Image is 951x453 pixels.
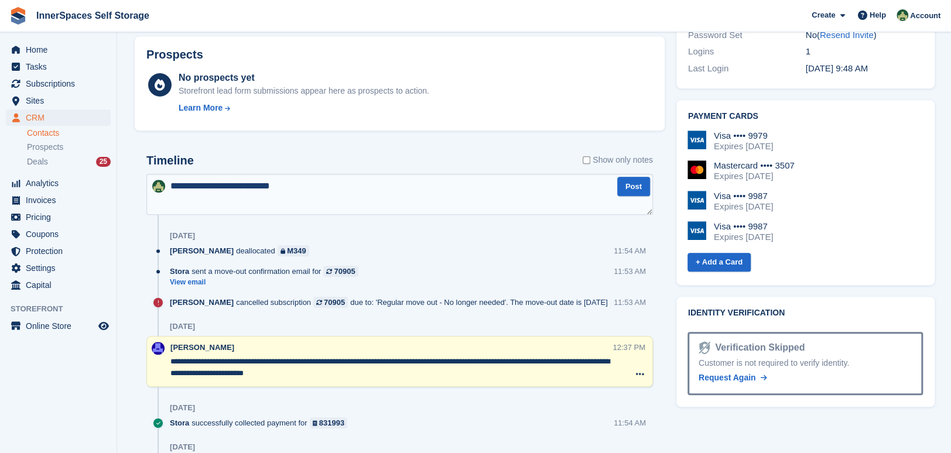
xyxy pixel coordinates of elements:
[688,45,806,59] div: Logins
[26,318,96,334] span: Online Store
[6,277,111,293] a: menu
[96,157,111,167] div: 25
[179,102,223,114] div: Learn More
[310,417,348,428] a: 831993
[6,209,111,225] a: menu
[897,9,908,21] img: Paula Amey
[170,297,234,308] span: [PERSON_NAME]
[32,6,154,25] a: InnerSpaces Self Storage
[6,92,111,109] a: menu
[287,245,306,256] div: M349
[27,156,111,168] a: Deals 25
[170,297,614,308] div: cancelled subscription due to: 'Regular move out - No longer needed'. The move-out date is [DATE]
[687,131,706,149] img: Visa Logo
[710,341,805,355] div: Verification Skipped
[699,357,912,369] div: Customer is not required to verify identity.
[714,191,773,201] div: Visa •••• 9987
[26,243,96,259] span: Protection
[614,417,646,428] div: 11:54 AM
[170,245,315,256] div: deallocated
[26,75,96,92] span: Subscriptions
[319,417,344,428] div: 831993
[170,322,195,331] div: [DATE]
[6,243,111,259] a: menu
[6,75,111,92] a: menu
[699,341,710,354] img: Identity Verification Ready
[6,59,111,75] a: menu
[26,209,96,225] span: Pricing
[11,303,117,315] span: Storefront
[714,131,773,141] div: Visa •••• 9979
[26,59,96,75] span: Tasks
[26,277,96,293] span: Capital
[812,9,835,21] span: Create
[179,71,429,85] div: No prospects yet
[820,30,874,40] a: Resend Invite
[688,112,923,121] h2: Payment cards
[313,297,348,308] a: 70905
[97,319,111,333] a: Preview store
[6,42,111,58] a: menu
[714,201,773,212] div: Expires [DATE]
[614,245,646,256] div: 11:54 AM
[146,154,194,167] h2: Timeline
[714,171,795,181] div: Expires [DATE]
[146,48,203,61] h2: Prospects
[699,373,756,382] span: Request Again
[179,102,429,114] a: Learn More
[687,253,751,272] a: + Add a Card
[26,175,96,191] span: Analytics
[6,109,111,126] a: menu
[9,7,27,25] img: stora-icon-8386f47178a22dfd0bd8f6a31ec36ba5ce8667c1dd55bd0f319d3a0aa187defe.svg
[170,266,364,277] div: sent a move-out confirmation email for
[688,308,923,318] h2: Identity verification
[806,63,868,73] time: 2025-07-17 08:48:46 UTC
[687,160,706,179] img: Mastercard Logo
[324,297,345,308] div: 70905
[6,175,111,191] a: menu
[617,177,650,196] button: Post
[26,226,96,242] span: Coupons
[170,417,353,428] div: successfully collected payment for
[688,62,806,75] div: Last Login
[6,226,111,242] a: menu
[278,245,309,256] a: M349
[170,277,364,287] a: View email
[26,192,96,208] span: Invoices
[687,191,706,210] img: Visa Logo
[806,29,923,42] div: No
[27,142,63,153] span: Prospects
[27,141,111,153] a: Prospects
[910,10,940,22] span: Account
[170,231,195,241] div: [DATE]
[817,30,877,40] span: ( )
[152,180,165,193] img: Paula Amey
[870,9,886,21] span: Help
[26,42,96,58] span: Home
[170,343,234,352] span: [PERSON_NAME]
[806,45,923,59] div: 1
[152,342,165,355] img: Russell Harding
[170,266,189,277] span: Stora
[714,232,773,242] div: Expires [DATE]
[6,318,111,334] a: menu
[27,156,48,167] span: Deals
[323,266,358,277] a: 70905
[714,160,795,171] div: Mastercard •••• 3507
[179,85,429,97] div: Storefront lead form submissions appear here as prospects to action.
[170,403,195,413] div: [DATE]
[26,92,96,109] span: Sites
[613,342,645,353] div: 12:37 PM
[26,260,96,276] span: Settings
[699,372,767,384] a: Request Again
[583,154,590,166] input: Show only notes
[583,154,653,166] label: Show only notes
[614,297,646,308] div: 11:53 AM
[6,260,111,276] a: menu
[26,109,96,126] span: CRM
[714,221,773,232] div: Visa •••• 9987
[170,245,234,256] span: [PERSON_NAME]
[6,192,111,208] a: menu
[714,141,773,152] div: Expires [DATE]
[614,266,646,277] div: 11:53 AM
